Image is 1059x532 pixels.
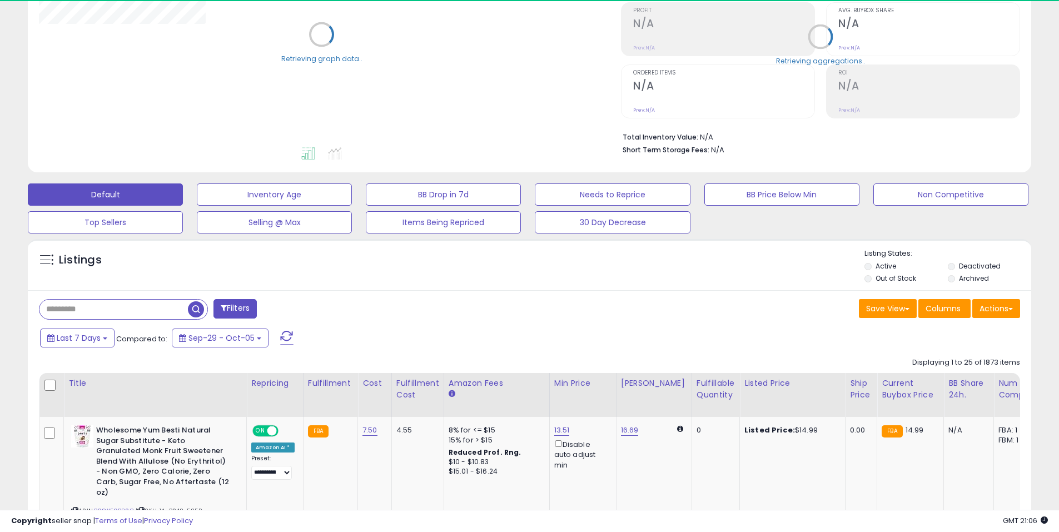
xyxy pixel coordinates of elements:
[277,426,295,436] span: OFF
[948,425,985,435] div: N/A
[11,516,193,526] div: seller snap | |
[172,329,269,347] button: Sep-29 - Oct-05
[882,377,939,401] div: Current Buybox Price
[71,425,93,448] img: 41jUvcNTvML._SL40_.jpg
[554,425,570,436] a: 13.51
[197,211,352,233] button: Selling @ Max
[972,299,1020,318] button: Actions
[621,377,687,389] div: [PERSON_NAME]
[876,274,916,283] label: Out of Stock
[926,303,961,314] span: Columns
[876,261,896,271] label: Active
[744,425,795,435] b: Listed Price:
[251,377,299,389] div: Repricing
[308,377,353,389] div: Fulfillment
[449,435,541,445] div: 15% for > $15
[251,442,295,453] div: Amazon AI *
[449,467,541,476] div: $15.01 - $16.24
[362,377,387,389] div: Cost
[1003,515,1048,526] span: 2025-10-13 21:06 GMT
[251,455,295,480] div: Preset:
[396,377,439,401] div: Fulfillment Cost
[40,329,115,347] button: Last 7 Days
[697,377,735,401] div: Fulfillable Quantity
[197,183,352,206] button: Inventory Age
[621,425,639,436] a: 16.69
[28,183,183,206] button: Default
[554,438,608,470] div: Disable auto adjust min
[859,299,917,318] button: Save View
[704,183,859,206] button: BB Price Below Min
[697,425,731,435] div: 0
[308,425,329,437] small: FBA
[59,252,102,268] h5: Listings
[366,211,521,233] button: Items Being Repriced
[906,425,924,435] span: 14.99
[744,377,841,389] div: Listed Price
[116,334,167,344] span: Compared to:
[882,425,902,437] small: FBA
[776,56,866,66] div: Retrieving aggregations..
[959,261,1001,271] label: Deactivated
[281,53,362,63] div: Retrieving graph data..
[959,274,989,283] label: Archived
[362,425,377,436] a: 7.50
[873,183,1028,206] button: Non Competitive
[948,377,989,401] div: BB Share 24h.
[188,332,255,344] span: Sep-29 - Oct-05
[864,248,1031,259] p: Listing States:
[96,425,231,500] b: Wholesome Yum Besti Natural Sugar Substitute - Keto Granulated Monk Fruit Sweetener Blend With Al...
[213,299,257,319] button: Filters
[449,377,545,389] div: Amazon Fees
[850,425,868,435] div: 0.00
[998,377,1039,401] div: Num of Comp.
[11,515,52,526] strong: Copyright
[95,515,142,526] a: Terms of Use
[366,183,521,206] button: BB Drop in 7d
[535,183,690,206] button: Needs to Reprice
[912,357,1020,368] div: Displaying 1 to 25 of 1873 items
[449,389,455,399] small: Amazon Fees.
[68,377,242,389] div: Title
[449,425,541,435] div: 8% for <= $15
[449,458,541,467] div: $10 - $10.83
[144,515,193,526] a: Privacy Policy
[744,425,837,435] div: $14.99
[57,332,101,344] span: Last 7 Days
[554,377,611,389] div: Min Price
[535,211,690,233] button: 30 Day Decrease
[850,377,872,401] div: Ship Price
[918,299,971,318] button: Columns
[28,211,183,233] button: Top Sellers
[449,448,521,457] b: Reduced Prof. Rng.
[998,435,1035,445] div: FBM: 1
[253,426,267,436] span: ON
[396,425,435,435] div: 4.55
[998,425,1035,435] div: FBA: 1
